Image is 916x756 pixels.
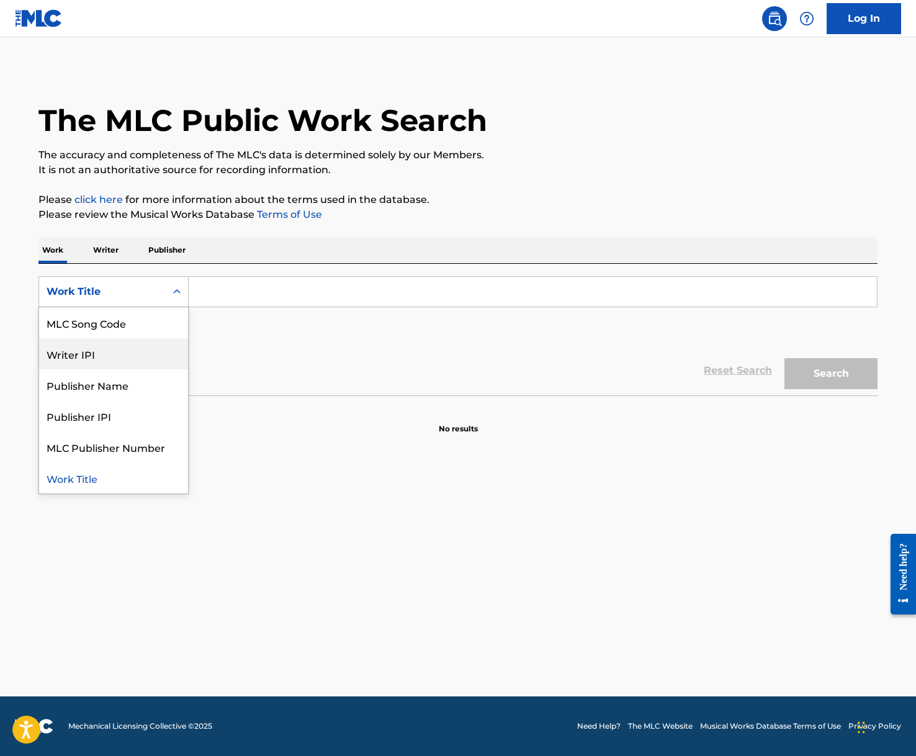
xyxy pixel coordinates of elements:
img: MLC Logo [15,9,63,27]
p: The accuracy and completeness of The MLC's data is determined solely by our Members. [38,148,878,163]
form: Search Form [38,276,878,395]
p: Please for more information about the terms used in the database. [38,192,878,207]
a: Log In [827,3,901,34]
span: Mechanical Licensing Collective © 2025 [68,721,212,732]
iframe: Resource Center [881,524,916,624]
h1: The MLC Public Work Search [38,102,487,139]
div: Work Title [47,284,158,299]
p: Writer [89,237,122,263]
a: Musical Works Database Terms of Use [700,721,841,732]
div: Writer IPI [39,338,188,369]
p: Work [38,237,67,263]
p: Please review the Musical Works Database [38,207,878,222]
div: Publisher Name [39,369,188,400]
a: Terms of Use [254,209,322,220]
div: Drag [858,709,865,746]
a: Need Help? [577,721,621,732]
img: help [799,11,814,26]
a: Public Search [762,6,787,31]
iframe: Chat Widget [854,696,916,756]
div: Help [794,6,819,31]
img: search [767,11,782,26]
a: The MLC Website [628,721,693,732]
p: No results [439,408,478,434]
p: It is not an authoritative source for recording information. [38,163,878,178]
p: Publisher [145,237,189,263]
img: logo [15,719,53,734]
div: MLC Publisher Number [39,431,188,462]
div: MLC Song Code [39,307,188,338]
div: Work Title [39,462,188,493]
a: click here [74,194,123,205]
a: Privacy Policy [848,721,901,732]
div: Publisher IPI [39,400,188,431]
